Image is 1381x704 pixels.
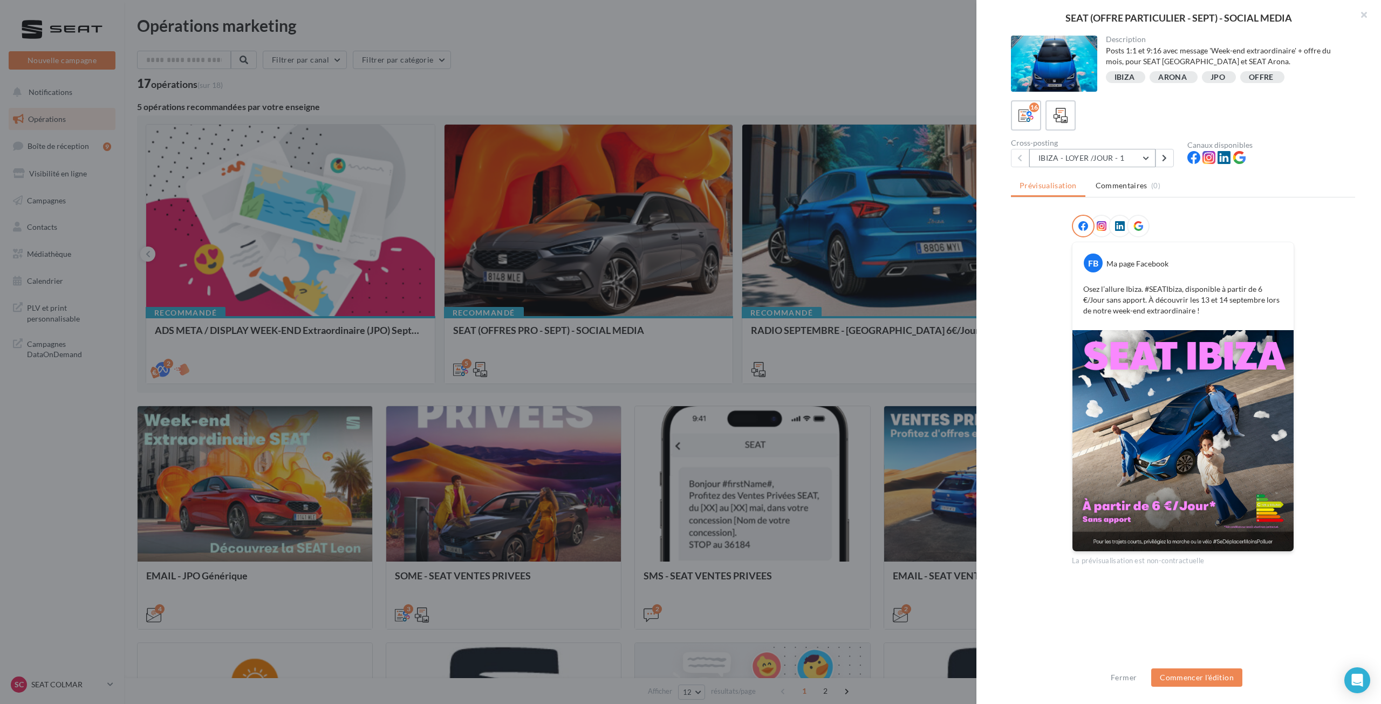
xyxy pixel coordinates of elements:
[1211,73,1225,81] div: JPO
[994,13,1364,23] div: SEAT (OFFRE PARTICULIER - SEPT) - SOCIAL MEDIA
[1084,254,1103,272] div: FB
[1151,668,1242,687] button: Commencer l'édition
[1011,139,1179,147] div: Cross-posting
[1151,181,1160,190] span: (0)
[1344,667,1370,693] div: Open Intercom Messenger
[1106,45,1347,67] div: Posts 1:1 et 9:16 avec message 'Week-end extraordinaire' + offre du mois, pour SEAT [GEOGRAPHIC_D...
[1072,552,1294,566] div: La prévisualisation est non-contractuelle
[1249,73,1274,81] div: OFFRE
[1029,102,1039,112] div: 16
[1106,36,1347,43] div: Description
[1158,73,1187,81] div: ARONA
[1106,671,1141,684] button: Fermer
[1187,141,1355,149] div: Canaux disponibles
[1115,73,1135,81] div: IBIZA
[1096,180,1147,191] span: Commentaires
[1083,284,1283,316] p: Osez l’allure Ibiza. #SEATIbiza, disponible à partir de 6 €/Jour sans apport. À découvrir les 13 ...
[1106,258,1168,269] div: Ma page Facebook
[1029,149,1156,167] button: IBIZA - LOYER /JOUR - 1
